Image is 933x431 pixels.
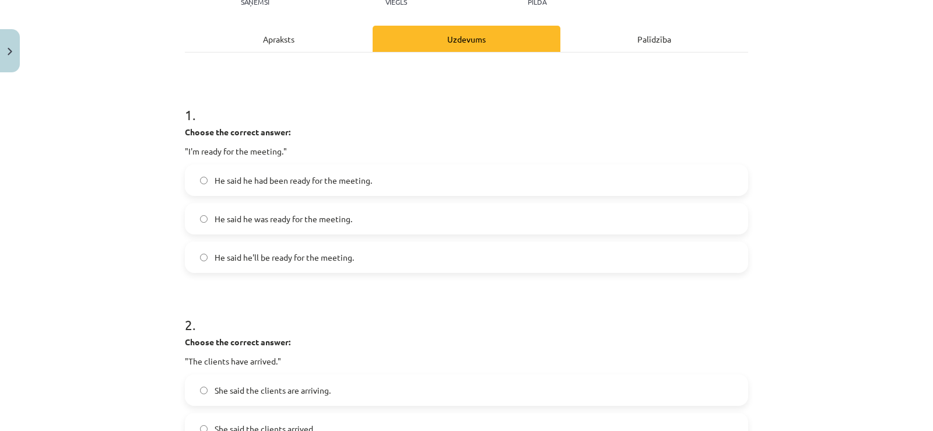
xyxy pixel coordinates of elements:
[200,387,208,394] input: She said the clients are arriving.
[185,127,290,137] strong: Choose the correct answer:
[200,254,208,261] input: He said he'll be ready for the meeting.
[215,213,352,225] span: He said he was ready for the meeting.
[215,251,354,264] span: He said he'll be ready for the meeting.
[215,384,331,397] span: She said the clients are arriving.
[185,86,748,122] h1: 1 .
[185,355,748,367] p: "The clients have arrived."
[185,26,373,52] div: Apraksts
[185,296,748,332] h1: 2 .
[215,174,372,187] span: He said he had been ready for the meeting.
[560,26,748,52] div: Palīdzība
[373,26,560,52] div: Uzdevums
[185,337,290,347] strong: Choose the correct answer:
[200,215,208,223] input: He said he was ready for the meeting.
[185,145,748,157] p: "I'm ready for the meeting."
[200,177,208,184] input: He said he had been ready for the meeting.
[8,48,12,55] img: icon-close-lesson-0947bae3869378f0d4975bcd49f059093ad1ed9edebbc8119c70593378902aed.svg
